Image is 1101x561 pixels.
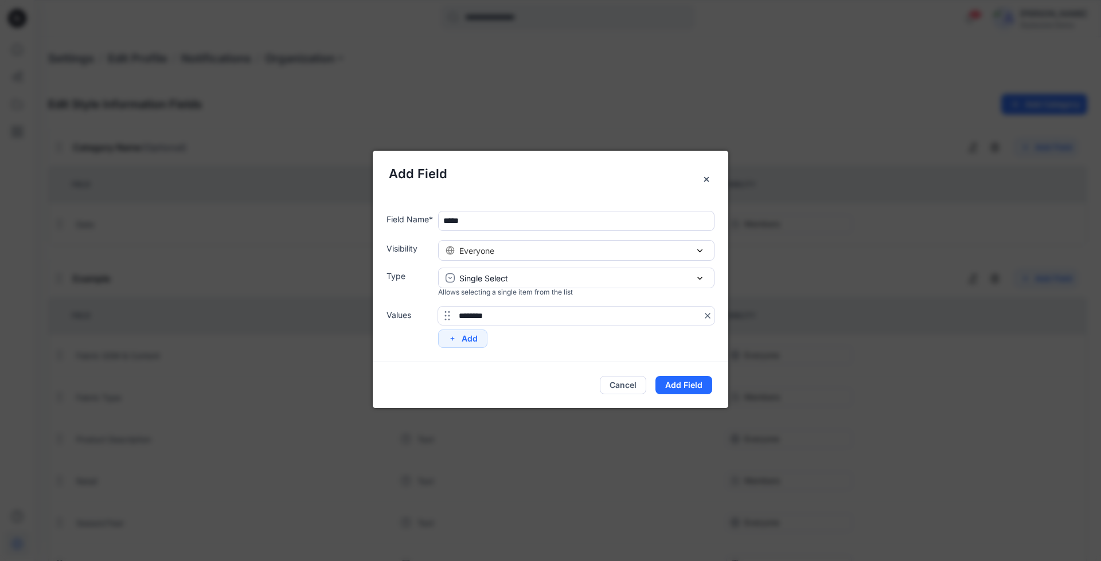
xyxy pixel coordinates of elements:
label: Values [386,309,434,321]
button: Close [696,169,717,190]
label: Type [386,270,434,282]
label: Field Name [386,213,434,225]
h5: Add Field [389,164,712,183]
button: Single Select [438,268,715,288]
label: Visibility [386,242,434,254]
button: Add Field [655,376,712,394]
button: Everyone [438,240,715,261]
div: Allows selecting a single item from the list [438,287,715,297]
span: Everyone [459,245,494,257]
button: Add [438,329,487,348]
button: Cancel [600,376,646,394]
p: Single Select [459,272,508,284]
